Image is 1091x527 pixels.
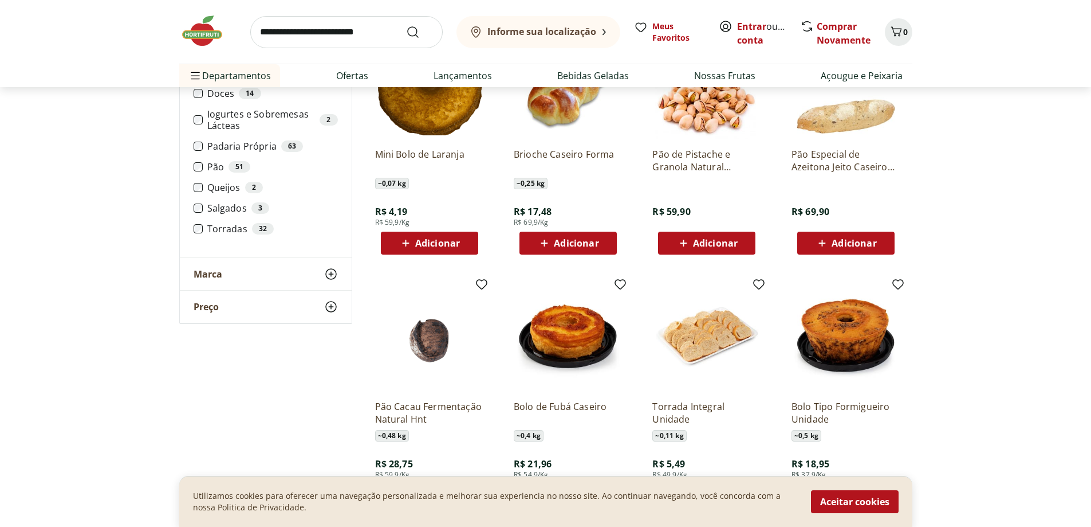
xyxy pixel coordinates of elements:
[797,232,895,255] button: Adicionar
[281,140,303,152] div: 63
[694,69,755,83] a: Nossas Frutas
[188,62,271,89] span: Departamentos
[652,430,686,442] span: ~ 0,11 kg
[207,161,338,173] label: Pão
[320,114,337,126] div: 2
[180,67,352,257] div: Categoria
[634,21,705,44] a: Meus Favoritos
[456,16,620,48] button: Informe sua localização
[652,400,761,425] a: Torrada Integral Unidade
[180,291,352,323] button: Preço
[193,490,797,513] p: Utilizamos cookies para oferecer uma navegação personalizada e melhorar sua experiencia no nosso ...
[514,282,623,391] img: Bolo de Fubá Caseiro
[207,140,338,152] label: Padaria Própria
[737,20,766,33] a: Entrar
[514,470,549,479] span: R$ 54,9/Kg
[336,69,368,83] a: Ofertas
[514,205,552,218] span: R$ 17,48
[194,301,219,313] span: Preço
[514,218,549,227] span: R$ 69,9/Kg
[207,223,338,235] label: Torradas
[375,458,413,470] span: R$ 28,75
[514,148,623,173] a: Brioche Caseiro Forma
[791,148,900,173] a: Pão Especial de Azeitona Jeito Caseiro Unidade
[207,202,338,214] label: Salgados
[245,182,263,193] div: 2
[554,239,598,248] span: Adicionar
[514,458,552,470] span: R$ 21,96
[652,282,761,391] img: Torrada Integral Unidade
[381,232,478,255] button: Adicionar
[375,218,410,227] span: R$ 59,9/Kg
[250,16,443,48] input: search
[652,458,685,470] span: R$ 5,49
[179,14,237,48] img: Hortifruti
[791,458,829,470] span: R$ 18,95
[821,69,903,83] a: Açougue e Peixaria
[791,282,900,391] img: Bolo Tipo Formigueiro Unidade
[652,205,690,218] span: R$ 59,90
[885,18,912,46] button: Carrinho
[817,20,871,46] a: Comprar Novamente
[375,148,484,173] a: Mini Bolo de Laranja
[239,88,261,99] div: 14
[415,239,460,248] span: Adicionar
[791,400,900,425] a: Bolo Tipo Formigueiro Unidade
[375,400,484,425] a: Pão Cacau Fermentação Natural Hnt
[375,178,409,189] span: ~ 0,07 kg
[791,470,826,479] span: R$ 37,9/Kg
[434,69,492,83] a: Lançamentos
[737,19,788,47] span: ou
[693,239,738,248] span: Adicionar
[652,148,761,173] a: Pão de Pistache e Granola Natural Unidade
[375,282,484,391] img: Pão Cacau Fermentação Natural Hnt
[514,178,548,189] span: ~ 0,25 kg
[207,88,338,99] label: Doces
[375,470,410,479] span: R$ 59,9/Kg
[832,239,876,248] span: Adicionar
[207,108,338,131] label: Iogurtes e Sobremesas Lácteas
[557,69,629,83] a: Bebidas Geladas
[652,470,687,479] span: R$ 49,9/Kg
[903,26,908,37] span: 0
[229,161,250,173] div: 51
[375,205,408,218] span: R$ 4,19
[194,268,222,280] span: Marca
[791,430,821,442] span: ~ 0,5 kg
[811,490,899,513] button: Aceitar cookies
[658,232,755,255] button: Adicionar
[737,20,800,46] a: Criar conta
[207,182,338,193] label: Queijos
[487,25,596,38] b: Informe sua localização
[652,21,705,44] span: Meus Favoritos
[252,223,274,235] div: 32
[375,430,409,442] span: ~ 0,48 kg
[406,25,434,39] button: Submit Search
[791,205,829,218] span: R$ 69,90
[188,62,202,89] button: Menu
[180,258,352,290] button: Marca
[251,202,269,214] div: 3
[514,430,543,442] span: ~ 0,4 kg
[519,232,617,255] button: Adicionar
[514,400,623,425] a: Bolo de Fubá Caseiro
